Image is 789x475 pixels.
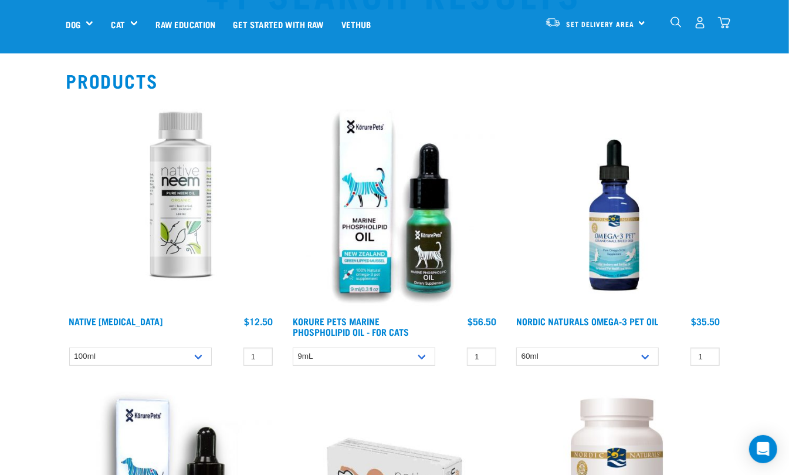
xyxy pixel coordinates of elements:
[545,17,561,28] img: van-moving.png
[567,22,635,26] span: Set Delivery Area
[111,18,124,31] a: Cat
[694,16,706,29] img: user.png
[147,1,224,48] a: Raw Education
[66,70,723,91] h2: Products
[243,348,273,366] input: 1
[516,318,658,324] a: Nordic Naturals Omega-3 Pet Oil
[691,316,720,326] div: $35.50
[513,100,723,310] img: Bottle Of 60ml Omega3 For Pets
[244,316,273,326] div: $12.50
[671,16,682,28] img: home-icon-1@2x.png
[690,348,720,366] input: 1
[66,18,80,31] a: Dog
[467,348,496,366] input: 1
[69,318,163,324] a: Native [MEDICAL_DATA]
[333,1,380,48] a: Vethub
[718,16,730,29] img: home-icon@2x.png
[749,435,777,463] div: Open Intercom Messenger
[290,100,499,310] img: Cat MP Oilsmaller 1024x1024
[66,100,276,310] img: Native Neem Oil 100mls
[293,318,409,334] a: Korure Pets Marine Phospholipid Oil - for Cats
[225,1,333,48] a: Get started with Raw
[468,316,496,326] div: $56.50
